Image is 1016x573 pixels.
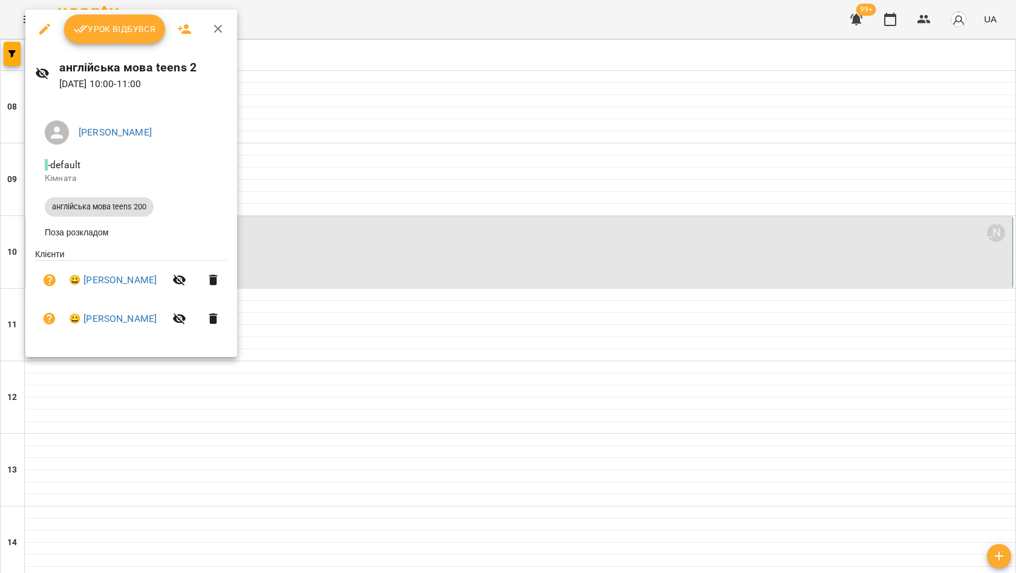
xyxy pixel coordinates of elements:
button: Урок відбувся [64,15,166,44]
button: Візит ще не сплачено. Додати оплату? [35,304,64,333]
span: англійська мова teens 200 [45,201,154,212]
ul: Клієнти [35,248,227,342]
a: 😀 [PERSON_NAME] [69,273,157,287]
li: Поза розкладом [35,221,227,243]
button: Візит ще не сплачено. Додати оплату? [35,266,64,295]
a: [PERSON_NAME] [79,126,152,138]
a: 😀 [PERSON_NAME] [69,312,157,326]
h6: англійська мова teens 2 [59,58,228,77]
span: - default [45,159,83,171]
p: Кімната [45,172,218,185]
span: Урок відбувся [74,22,156,36]
p: [DATE] 10:00 - 11:00 [59,77,228,91]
